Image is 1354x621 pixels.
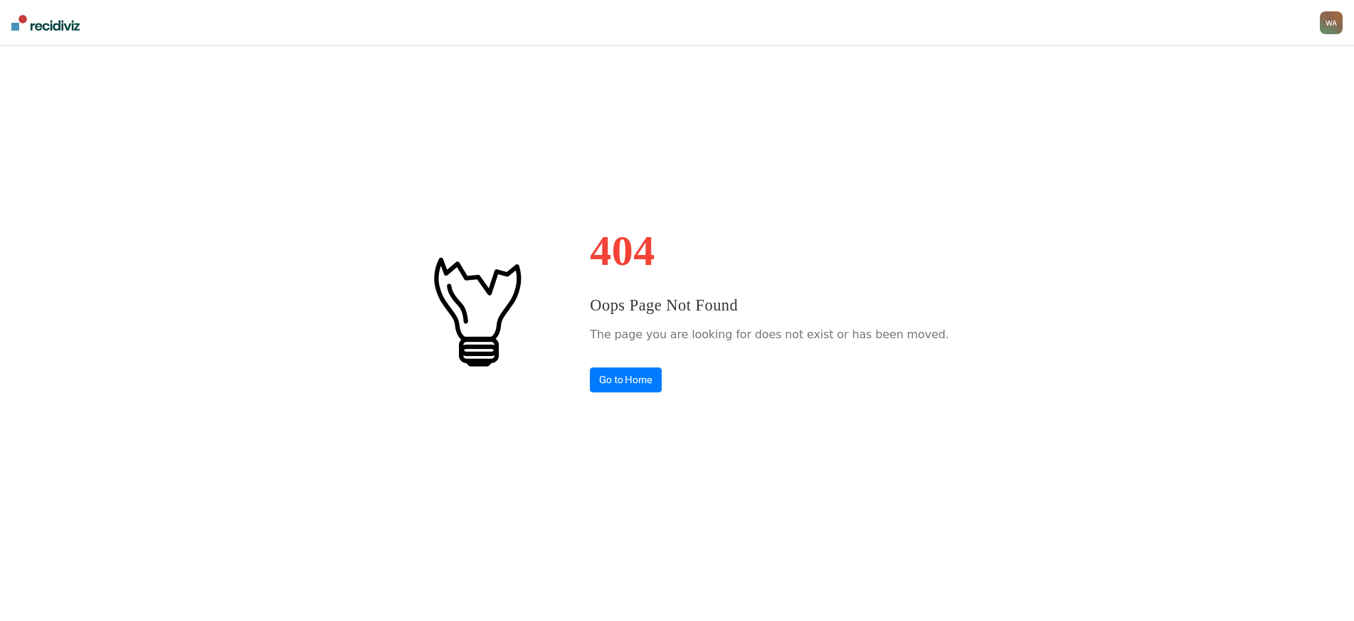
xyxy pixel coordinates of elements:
[11,15,80,31] img: Recidiviz
[590,324,948,345] p: The page you are looking for does not exist or has been moved.
[405,239,547,382] img: #
[1320,11,1343,34] button: WA
[590,367,662,392] a: Go to Home
[590,293,948,318] h3: Oops Page Not Found
[1320,11,1343,34] div: W A
[590,229,948,272] h1: 404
